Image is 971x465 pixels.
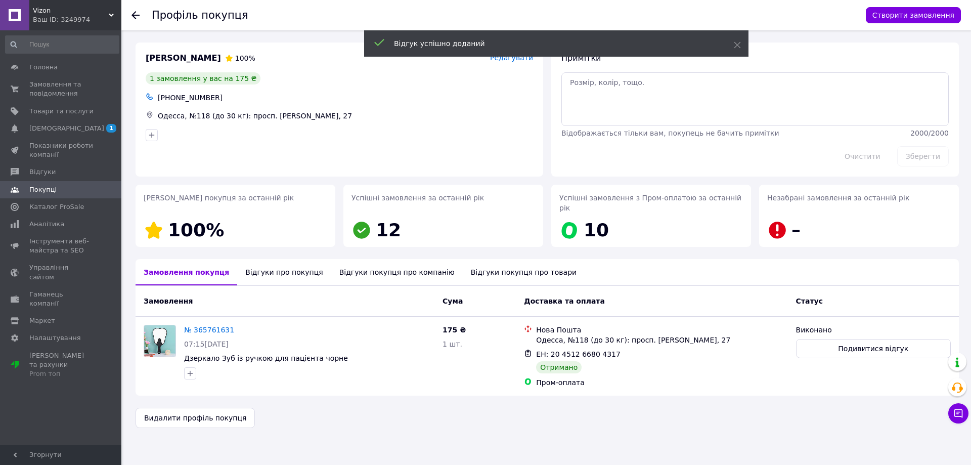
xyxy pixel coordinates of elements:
[136,408,255,428] button: Видалити профіль покупця
[184,326,234,334] a: № 365761631
[152,9,248,21] h1: Профіль покупця
[29,167,56,177] span: Відгуки
[866,7,961,23] button: Створити замовлення
[29,369,94,378] div: Prom топ
[146,53,221,64] span: [PERSON_NAME]
[463,259,585,285] div: Відгуки покупця про товари
[394,38,709,49] div: Відгук успішно доданий
[235,54,255,62] span: 100%
[106,124,116,133] span: 1
[144,325,176,357] a: Фото товару
[796,297,823,305] span: Статус
[156,91,535,105] div: [PHONE_NUMBER]
[536,350,621,358] span: ЕН: 20 4512 6680 4317
[331,259,463,285] div: Відгуки покупця про компанію
[376,220,401,240] span: 12
[29,220,64,229] span: Аналітика
[136,259,237,285] div: Замовлення покупця
[29,333,81,343] span: Налаштування
[443,340,462,348] span: 1 шт.
[561,129,779,137] span: Відображається тільки вам, покупець не бачить примітки
[29,185,57,194] span: Покупці
[584,220,609,240] span: 10
[5,35,119,54] input: Пошук
[29,107,94,116] span: Товари та послуги
[767,194,909,202] span: Незабрані замовлення за останній рік
[146,72,260,84] div: 1 замовлення у вас на 175 ₴
[144,297,193,305] span: Замовлення
[29,141,94,159] span: Показники роботи компанії
[184,354,348,362] a: Дзеркало Зуб із ручкою для пацієнта чорне
[29,80,94,98] span: Замовлення та повідомлення
[29,63,58,72] span: Головна
[838,344,908,354] span: Подивитися відгук
[351,194,484,202] span: Успішні замовлення за останній рік
[948,403,968,424] button: Чат з покупцем
[29,237,94,255] span: Інструменти веб-майстра та SEO
[29,263,94,281] span: Управління сайтом
[29,202,84,212] span: Каталог ProSale
[559,194,741,212] span: Успішні замовлення з Пром-оплатою за останній рік
[443,297,463,305] span: Cума
[29,351,94,379] span: [PERSON_NAME] та рахунки
[168,220,224,240] span: 100%
[156,109,535,123] div: Одесса, №118 (до 30 кг): просп. [PERSON_NAME], 27
[910,129,949,137] span: 2000 / 2000
[524,297,605,305] span: Доставка та оплата
[536,377,787,388] div: Пром-оплата
[144,194,294,202] span: [PERSON_NAME] покупця за останній рік
[791,220,801,240] span: –
[29,290,94,308] span: Гаманець компанії
[33,15,121,24] div: Ваш ID: 3249974
[536,325,787,335] div: Нова Пошта
[29,124,104,133] span: [DEMOGRAPHIC_DATA]
[29,316,55,325] span: Маркет
[796,339,951,358] button: Подивитися відгук
[536,361,582,373] div: Отримано
[796,325,951,335] div: Виконано
[443,326,466,334] span: 175 ₴
[131,10,140,20] div: Повернутися назад
[144,325,175,357] img: Фото товару
[536,335,787,345] div: Одесса, №118 (до 30 кг): просп. [PERSON_NAME], 27
[237,259,331,285] div: Відгуки про покупця
[184,340,229,348] span: 07:15[DATE]
[33,6,109,15] span: Vizon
